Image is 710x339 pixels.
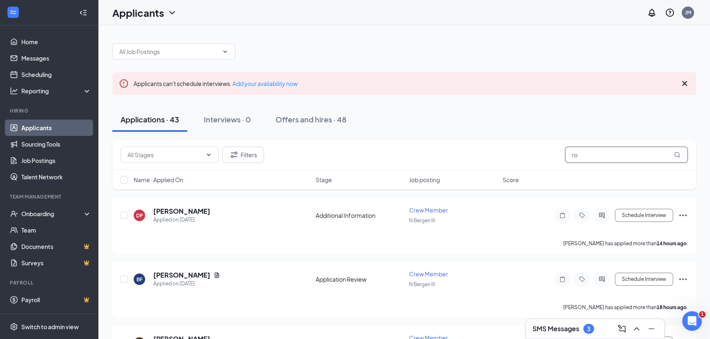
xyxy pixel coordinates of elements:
[615,273,673,286] button: Schedule Interview
[682,311,702,331] iframe: Intercom live chat
[409,281,435,287] span: N Bergen III
[617,324,627,334] svg: ComposeMessage
[21,238,91,255] a: DocumentsCrown
[645,322,658,335] button: Minimize
[119,47,218,56] input: All Job Postings
[615,322,628,335] button: ComposeMessage
[587,325,590,332] div: 3
[79,9,87,17] svg: Collapse
[205,151,212,158] svg: ChevronDown
[563,304,688,311] p: [PERSON_NAME] has applied more than .
[167,8,177,18] svg: ChevronDown
[121,114,179,124] div: Applications · 43
[21,210,84,218] div: Onboarding
[646,324,656,334] svg: Minimize
[21,34,91,50] a: Home
[316,176,332,184] span: Stage
[10,323,18,331] svg: Settings
[558,276,567,282] svg: Note
[232,80,298,87] a: Add your availability now
[532,324,579,333] h3: SMS Messages
[678,274,688,284] svg: Ellipses
[153,216,210,224] div: Applied on [DATE]
[21,323,79,331] div: Switch to admin view
[678,210,688,220] svg: Ellipses
[21,87,92,95] div: Reporting
[409,206,448,214] span: Crew Member
[21,292,91,308] a: PayrollCrown
[409,270,448,278] span: Crew Member
[657,240,687,246] b: 14 hours ago
[632,324,642,334] svg: ChevronUp
[316,275,404,283] div: Application Review
[10,107,90,114] div: Hiring
[558,212,567,219] svg: Note
[153,280,220,288] div: Applied on [DATE]
[674,151,680,158] svg: MagnifyingGlass
[597,212,607,219] svg: ActiveChat
[10,210,18,218] svg: UserCheck
[657,304,687,310] b: 18 hours ago
[136,212,143,219] div: DP
[409,217,435,224] span: N Bergen III
[21,50,91,66] a: Messages
[9,8,17,16] svg: WorkstreamLogo
[134,176,183,184] span: Name · Applied On
[21,255,91,271] a: SurveysCrown
[409,176,440,184] span: Job posting
[137,276,143,283] div: BF
[112,6,164,20] h1: Applicants
[214,272,220,278] svg: Document
[21,169,91,185] a: Talent Network
[597,276,607,282] svg: ActiveChat
[153,271,210,280] h5: [PERSON_NAME]
[21,222,91,238] a: Team
[699,311,705,318] span: 1
[10,279,90,286] div: Payroll
[685,9,691,16] div: JM
[615,209,673,222] button: Schedule Interview
[119,79,129,88] svg: Error
[21,152,91,169] a: Job Postings
[204,114,251,124] div: Interviews · 0
[565,147,688,163] input: Search in applications
[134,80,298,87] span: Applicants can't schedule interviews.
[222,147,264,163] button: Filter Filters
[275,114,346,124] div: Offers and hires · 48
[127,150,202,159] input: All Stages
[577,212,587,219] svg: Tag
[503,176,519,184] span: Score
[21,120,91,136] a: Applicants
[229,150,239,160] svg: Filter
[21,136,91,152] a: Sourcing Tools
[21,66,91,83] a: Scheduling
[630,322,643,335] button: ChevronUp
[665,8,675,18] svg: QuestionInfo
[680,79,690,88] svg: Cross
[222,48,228,55] svg: ChevronDown
[577,276,587,282] svg: Tag
[10,87,18,95] svg: Analysis
[316,211,404,219] div: Additional Information
[647,8,657,18] svg: Notifications
[563,240,688,247] p: [PERSON_NAME] has applied more than .
[10,193,90,200] div: Team Management
[153,207,210,216] h5: [PERSON_NAME]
